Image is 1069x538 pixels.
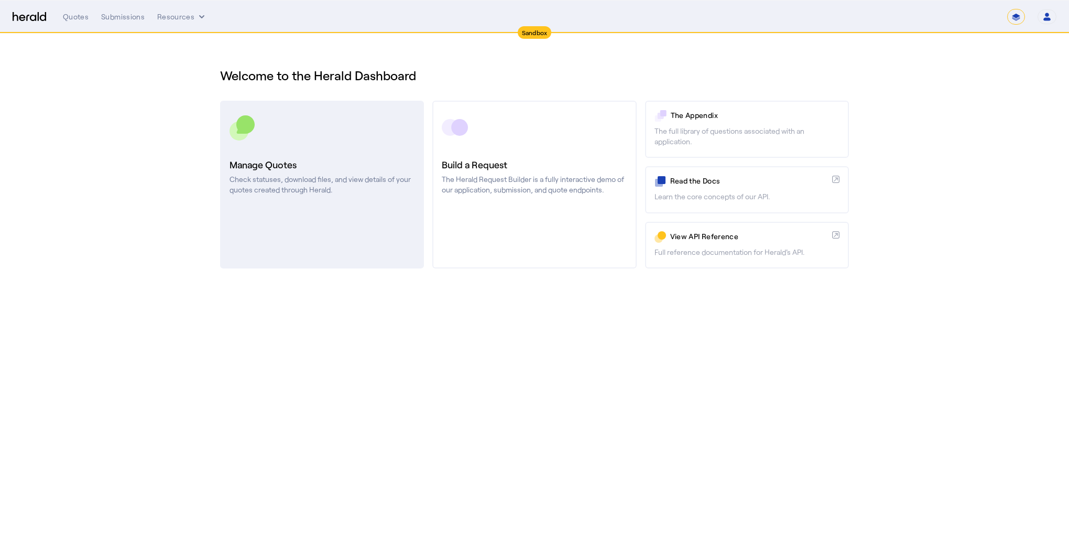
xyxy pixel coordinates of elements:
p: Full reference documentation for Herald's API. [655,247,839,257]
div: Submissions [101,12,145,22]
p: Learn the core concepts of our API. [655,191,839,202]
a: Manage QuotesCheck statuses, download files, and view details of your quotes created through Herald. [220,101,424,268]
h3: Manage Quotes [230,157,414,172]
div: Quotes [63,12,89,22]
div: Sandbox [518,26,552,39]
a: Build a RequestThe Herald Request Builder is a fully interactive demo of our application, submiss... [432,101,636,268]
p: The full library of questions associated with an application. [655,126,839,147]
p: The Herald Request Builder is a fully interactive demo of our application, submission, and quote ... [442,174,627,195]
h1: Welcome to the Herald Dashboard [220,67,849,84]
p: Read the Docs [670,176,828,186]
a: The AppendixThe full library of questions associated with an application. [645,101,849,158]
p: The Appendix [671,110,839,121]
button: Resources dropdown menu [157,12,207,22]
a: View API ReferenceFull reference documentation for Herald's API. [645,222,849,268]
a: Read the DocsLearn the core concepts of our API. [645,166,849,213]
p: View API Reference [670,231,828,242]
img: Herald Logo [13,12,46,22]
h3: Build a Request [442,157,627,172]
p: Check statuses, download files, and view details of your quotes created through Herald. [230,174,414,195]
